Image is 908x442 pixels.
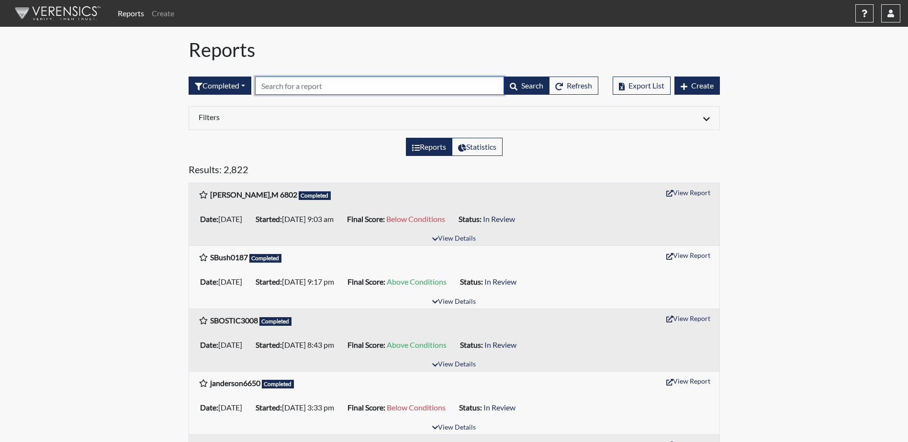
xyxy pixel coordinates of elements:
[428,421,480,434] button: View Details
[662,248,715,263] button: View Report
[256,214,282,223] b: Started:
[200,403,218,412] b: Date:
[674,77,720,95] button: Create
[483,214,515,223] span: In Review
[210,190,297,199] b: [PERSON_NAME],M 6802
[114,4,148,23] a: Reports
[483,403,516,412] span: In Review
[196,337,252,353] li: [DATE]
[199,112,447,122] h6: Filters
[406,138,452,156] label: View the list of reports
[347,214,385,223] b: Final Score:
[256,277,282,286] b: Started:
[259,317,292,326] span: Completed
[549,77,598,95] button: Refresh
[200,340,218,349] b: Date:
[691,81,714,90] span: Create
[387,340,447,349] span: Above Conditions
[484,277,516,286] span: In Review
[387,277,447,286] span: Above Conditions
[299,191,331,200] span: Completed
[256,403,282,412] b: Started:
[189,38,720,61] h1: Reports
[196,211,252,227] li: [DATE]
[348,340,385,349] b: Final Score:
[252,400,344,415] li: [DATE] 3:33 pm
[452,138,503,156] label: View statistics about completed interviews
[460,277,483,286] b: Status:
[567,81,592,90] span: Refresh
[428,358,480,371] button: View Details
[386,214,445,223] span: Below Conditions
[255,77,504,95] input: Search by Registration ID, Interview Number, or Investigation Name.
[348,277,385,286] b: Final Score:
[148,4,178,23] a: Create
[189,164,720,179] h5: Results: 2,822
[189,77,251,95] div: Filter by interview status
[200,277,218,286] b: Date:
[210,253,248,262] b: SBush0187
[662,374,715,388] button: View Report
[249,254,282,263] span: Completed
[191,112,717,124] div: Click to expand/collapse filters
[428,232,480,245] button: View Details
[348,403,385,412] b: Final Score:
[628,81,664,90] span: Export List
[484,340,516,349] span: In Review
[196,400,252,415] li: [DATE]
[459,214,482,223] b: Status:
[428,296,480,309] button: View Details
[196,274,252,289] li: [DATE]
[521,81,543,90] span: Search
[662,311,715,326] button: View Report
[252,337,344,353] li: [DATE] 8:43 pm
[662,185,715,200] button: View Report
[613,77,671,95] button: Export List
[210,378,260,387] b: janderson6650
[459,403,482,412] b: Status:
[256,340,282,349] b: Started:
[387,403,446,412] span: Below Conditions
[460,340,483,349] b: Status:
[504,77,549,95] button: Search
[189,77,251,95] button: Completed
[252,274,344,289] li: [DATE] 9:17 pm
[252,211,343,227] li: [DATE] 9:03 am
[210,316,258,325] b: SBOSTIC3008
[262,380,294,388] span: Completed
[200,214,218,223] b: Date:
